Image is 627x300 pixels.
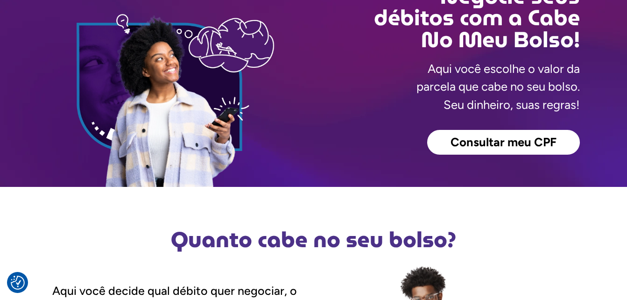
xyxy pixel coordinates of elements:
[48,229,580,250] h2: Quanto cabe no seu bolso?
[451,136,557,149] span: Consultar meu CPF
[11,276,25,290] img: Revisit consent button
[427,130,580,155] a: Consultar meu CPF
[11,276,25,290] button: Preferências de consentimento
[416,60,580,114] p: Aqui você escolhe o valor da parcela que cabe no seu bolso. Seu dinheiro, suas regras!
